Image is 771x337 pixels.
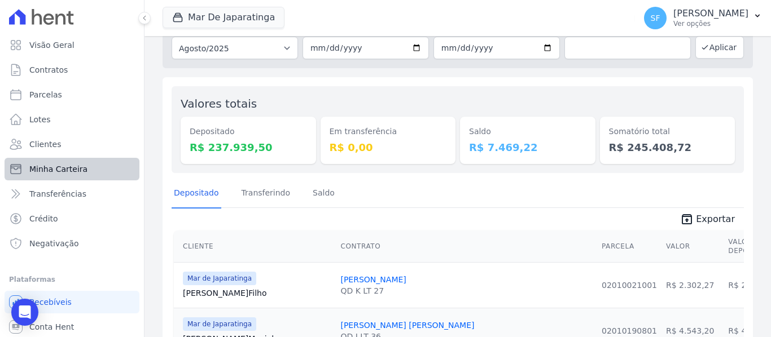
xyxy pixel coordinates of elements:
[696,212,735,226] span: Exportar
[11,299,38,326] div: Open Intercom Messenger
[5,59,139,81] a: Contratos
[310,179,337,209] a: Saldo
[662,262,724,308] td: R$ 2.302,27
[183,272,256,285] span: Mar de Japaratinga
[340,321,474,330] a: [PERSON_NAME] [PERSON_NAME]
[5,232,139,255] a: Negativação
[340,285,406,296] div: QD K LT 27
[673,19,748,28] p: Ver opções
[181,97,257,110] label: Valores totais
[174,230,336,263] th: Cliente
[5,108,139,131] a: Lotes
[330,140,447,155] dd: R$ 0,00
[29,238,79,249] span: Negativação
[602,281,657,290] a: 02010021001
[29,321,74,332] span: Conta Hent
[671,212,744,228] a: unarchive Exportar
[5,83,139,106] a: Parcelas
[662,230,724,263] th: Valor
[29,163,87,175] span: Minha Carteira
[602,326,657,335] a: 02010190801
[330,126,447,138] dt: Em transferência
[336,230,597,263] th: Contrato
[190,140,307,155] dd: R$ 237.939,50
[5,158,139,180] a: Minha Carteira
[172,179,221,209] a: Depositado
[5,34,139,56] a: Visão Geral
[469,140,586,155] dd: R$ 7.469,22
[9,273,135,286] div: Plataformas
[29,188,86,199] span: Transferências
[5,207,139,230] a: Crédito
[5,133,139,156] a: Clientes
[29,39,75,51] span: Visão Geral
[29,139,61,150] span: Clientes
[651,14,660,22] span: SF
[635,2,771,34] button: SF [PERSON_NAME] Ver opções
[5,183,139,205] a: Transferências
[340,275,406,284] a: [PERSON_NAME]
[695,36,744,59] button: Aplicar
[183,317,256,331] span: Mar de Japaratinga
[163,7,284,28] button: Mar De Japaratinga
[680,212,694,226] i: unarchive
[190,126,307,138] dt: Depositado
[239,179,293,209] a: Transferindo
[609,126,726,138] dt: Somatório total
[29,114,51,125] span: Lotes
[597,230,662,263] th: Parcela
[609,140,726,155] dd: R$ 245.408,72
[29,296,72,308] span: Recebíveis
[29,64,68,76] span: Contratos
[5,291,139,313] a: Recebíveis
[673,8,748,19] p: [PERSON_NAME]
[29,213,58,224] span: Crédito
[469,126,586,138] dt: Saldo
[29,89,62,100] span: Parcelas
[183,287,331,299] a: [PERSON_NAME]Filho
